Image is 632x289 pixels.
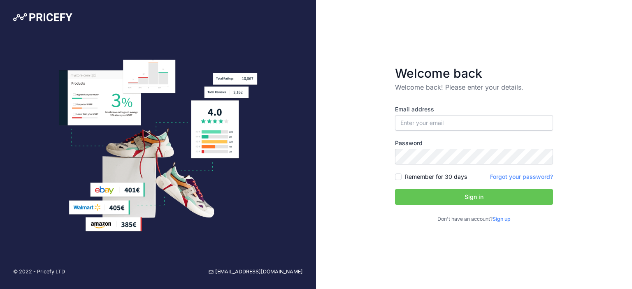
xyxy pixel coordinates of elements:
[490,173,553,180] a: Forgot your password?
[493,216,511,222] a: Sign up
[395,115,553,131] input: Enter your email
[395,105,553,113] label: Email address
[395,139,553,147] label: Password
[395,66,553,81] h3: Welcome back
[395,189,553,205] button: Sign in
[13,13,72,21] img: Pricefy
[13,268,65,276] p: © 2022 - Pricefy LTD
[405,173,467,181] label: Remember for 30 days
[395,82,553,92] p: Welcome back! Please enter your details.
[209,268,303,276] a: [EMAIL_ADDRESS][DOMAIN_NAME]
[395,215,553,223] p: Don't have an account?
